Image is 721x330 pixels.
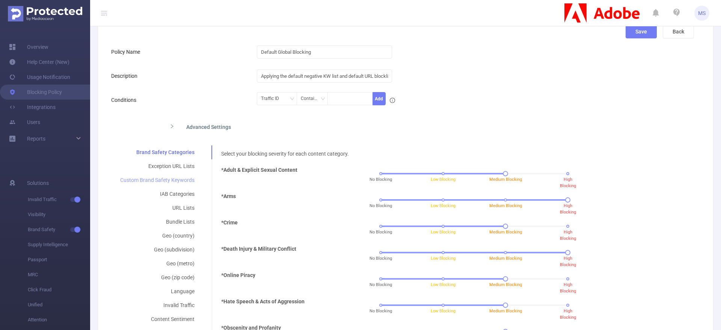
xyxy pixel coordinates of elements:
b: *Online Piracy [221,272,255,278]
span: MS [698,6,706,21]
div: IAB Categories [111,187,204,201]
i: icon: info-circle [390,98,395,103]
div: Geo (country) [111,229,204,243]
span: Low Blocking [431,203,456,208]
span: MRC [28,267,90,282]
a: Users [9,115,40,130]
b: *Adult & Explicit Sexual Content [221,167,297,173]
div: Contains [301,92,324,105]
span: Solutions [27,176,49,191]
span: Low Blocking [431,230,456,235]
span: Low Blocking [431,282,456,287]
a: Blocking Policy [9,85,62,100]
span: Medium Blocking [489,309,522,313]
span: Medium Blocking [489,230,522,235]
span: Supply Intelligence [28,237,90,252]
span: No Blocking [370,229,392,236]
span: No Blocking [370,177,392,183]
a: Integrations [9,100,56,115]
span: High Blocking [560,230,576,241]
span: Visibility [28,207,90,222]
div: Custom Brand Safety Keywords [111,173,204,187]
a: Overview [9,39,48,54]
i: icon: down [290,97,294,102]
a: Help Center (New) [9,54,69,70]
span: High Blocking [560,282,576,294]
span: Click Fraud [28,282,90,297]
label: Policy Name [111,49,144,55]
div: Brand Safety Categories [111,145,204,159]
span: No Blocking [370,203,392,209]
div: Language [111,285,204,298]
i: icon: down [321,97,325,102]
span: Medium Blocking [489,256,522,261]
span: No Blocking [370,256,392,262]
span: Low Blocking [431,256,456,261]
div: Invalid Traffic [111,298,204,312]
span: High Blocking [560,177,576,188]
a: Reports [27,131,45,146]
span: Medium Blocking [489,203,522,208]
div: Geo (zip code) [111,271,204,285]
div: icon: rightAdvanced Settings [164,118,513,134]
b: *Crime [221,219,238,226]
div: Content Sentiment [111,312,204,326]
div: Geo (metro) [111,257,204,271]
span: Reports [27,136,45,142]
b: *Hate Speech & Acts of Aggression [221,298,305,304]
span: Brand Safety [28,222,90,237]
div: Exception URL Lists [111,159,204,173]
a: Usage Notification [9,70,70,85]
div: Bundle Lists [111,215,204,229]
img: Protected Media [8,6,82,21]
span: Attention [28,312,90,327]
span: High Blocking [560,256,576,267]
span: Unified [28,297,90,312]
span: Low Blocking [431,309,456,313]
div: Traffic ID [261,92,284,105]
span: No Blocking [370,282,392,288]
span: Medium Blocking [489,177,522,182]
button: Save [626,25,657,38]
label: Description [111,73,141,79]
button: Add [373,92,386,105]
b: *Arms [221,193,236,199]
span: High Blocking [560,203,576,215]
label: Conditions [111,97,140,103]
button: Back [663,25,694,38]
span: Invalid Traffic [28,192,90,207]
b: *Death Injury & Military Conflict [221,246,296,252]
span: No Blocking [370,308,392,315]
i: icon: right [170,124,174,129]
span: Passport [28,252,90,267]
div: Geo (subdivision) [111,243,204,257]
span: Medium Blocking [489,282,522,287]
span: High Blocking [560,309,576,320]
span: Low Blocking [431,177,456,182]
div: URL Lists [111,201,204,215]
